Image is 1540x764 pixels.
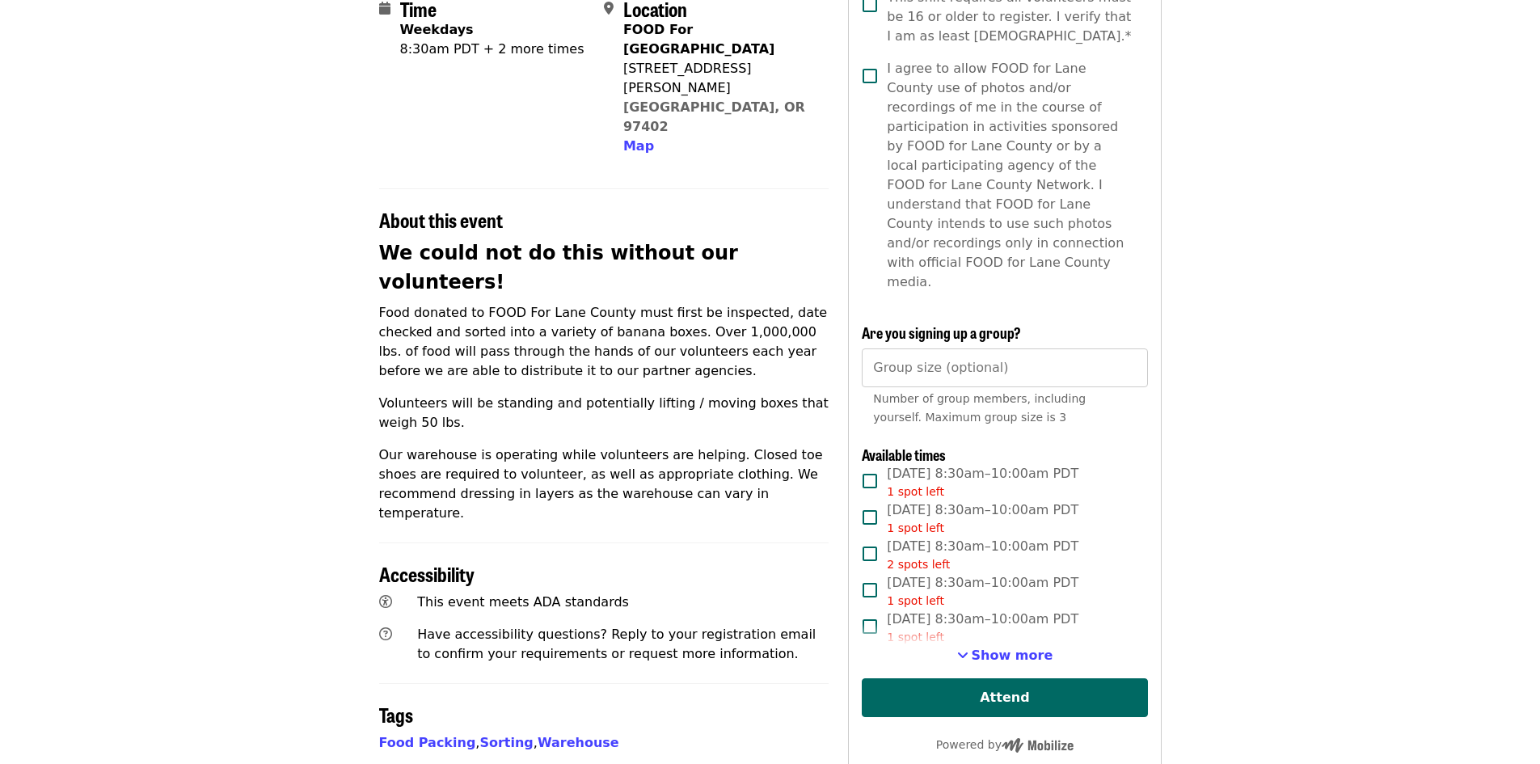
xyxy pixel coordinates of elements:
[538,735,619,750] a: Warehouse
[379,594,392,610] i: universal-access icon
[479,735,537,750] span: ,
[623,99,805,134] a: [GEOGRAPHIC_DATA], OR 97402
[479,735,533,750] a: Sorting
[887,537,1078,573] span: [DATE] 8:30am–10:00am PDT
[887,521,944,534] span: 1 spot left
[862,322,1021,343] span: Are you signing up a group?
[623,59,816,98] div: [STREET_ADDRESS][PERSON_NAME]
[887,59,1134,292] span: I agree to allow FOOD for Lane County use of photos and/or recordings of me in the course of part...
[379,394,829,433] p: Volunteers will be standing and potentially lifting / moving boxes that weigh 50 lbs.
[623,137,654,156] button: Map
[1002,738,1074,753] img: Powered by Mobilize
[379,627,392,642] i: question-circle icon
[887,558,950,571] span: 2 spots left
[400,40,584,59] div: 8:30am PDT + 2 more times
[379,1,390,16] i: calendar icon
[887,573,1078,610] span: [DATE] 8:30am–10:00am PDT
[887,631,944,644] span: 1 spot left
[604,1,614,16] i: map-marker-alt icon
[623,138,654,154] span: Map
[972,648,1053,663] span: Show more
[379,303,829,381] p: Food donated to FOOD For Lane County must first be inspected, date checked and sorted into a vari...
[887,610,1078,646] span: [DATE] 8:30am–10:00am PDT
[379,559,475,588] span: Accessibility
[623,22,774,57] strong: FOOD For [GEOGRAPHIC_DATA]
[887,485,944,498] span: 1 spot left
[379,205,503,234] span: About this event
[862,444,946,465] span: Available times
[887,594,944,607] span: 1 spot left
[862,348,1147,387] input: [object Object]
[887,500,1078,537] span: [DATE] 8:30am–10:00am PDT
[887,464,1078,500] span: [DATE] 8:30am–10:00am PDT
[873,392,1086,424] span: Number of group members, including yourself. Maximum group size is 3
[379,238,829,297] h2: We could not do this without our volunteers!
[379,735,480,750] span: ,
[417,627,816,661] span: Have accessibility questions? Reply to your registration email to confirm your requirements or re...
[379,445,829,523] p: Our warehouse is operating while volunteers are helping. Closed toe shoes are required to volunte...
[957,646,1053,665] button: See more timeslots
[379,735,476,750] a: Food Packing
[936,738,1074,751] span: Powered by
[379,700,413,728] span: Tags
[862,678,1147,717] button: Attend
[417,594,629,610] span: This event meets ADA standards
[400,22,474,37] strong: Weekdays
